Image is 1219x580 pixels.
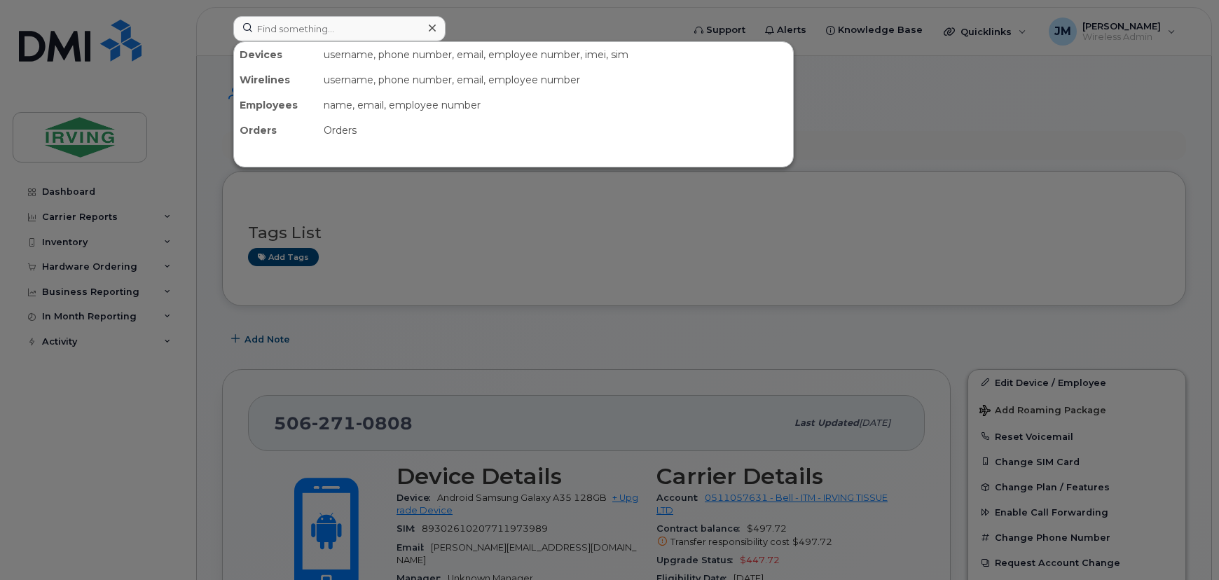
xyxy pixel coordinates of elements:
[234,118,318,143] div: Orders
[318,92,793,118] div: name, email, employee number
[318,67,793,92] div: username, phone number, email, employee number
[234,42,318,67] div: Devices
[318,42,793,67] div: username, phone number, email, employee number, imei, sim
[234,92,318,118] div: Employees
[318,118,793,143] div: Orders
[234,67,318,92] div: Wirelines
